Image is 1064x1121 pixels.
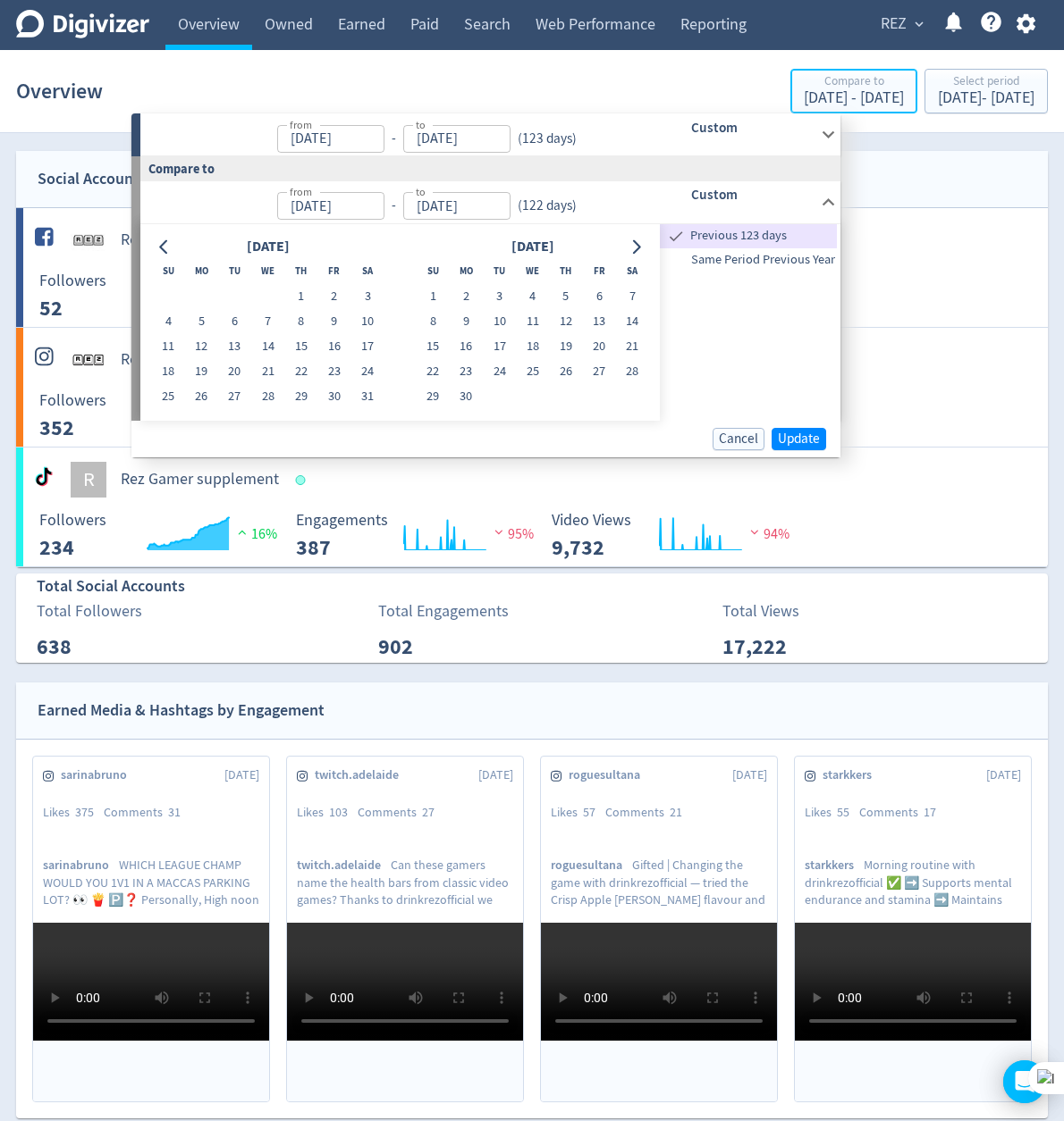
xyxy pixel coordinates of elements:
th: Thursday [549,259,582,284]
button: 29 [284,384,317,409]
button: 21 [251,359,284,384]
button: 17 [483,334,516,359]
button: 29 [417,384,450,409]
div: Compare to [804,75,904,90]
div: from-to(123 days)Custom [140,113,840,156]
th: Saturday [616,259,649,284]
th: Tuesday [218,259,251,284]
label: to [416,117,426,132]
button: Update [772,428,826,450]
button: Go to next month [623,234,649,259]
th: Sunday [152,259,185,284]
button: 13 [218,334,251,359]
div: ( 122 days ) [511,196,577,216]
div: [DATE] [506,235,560,259]
div: Previous 123 days [660,224,837,248]
th: Friday [582,259,615,284]
button: 5 [549,284,582,309]
button: 23 [317,359,350,384]
th: Monday [185,259,218,284]
label: from [290,117,312,132]
button: 3 [351,284,384,309]
label: from [290,184,312,199]
div: from-to(122 days)Custom [140,224,840,421]
button: 15 [284,334,317,359]
button: 28 [251,384,284,409]
div: from-to(122 days)Custom [140,181,840,224]
span: Same Period Previous Year [660,250,837,270]
h6: Custom [691,184,814,205]
button: 1 [417,284,450,309]
th: Monday [450,259,483,284]
button: Compare to[DATE] - [DATE] [790,69,917,113]
button: Select period[DATE]- [DATE] [925,69,1048,113]
th: Saturday [351,259,384,284]
button: 13 [582,309,615,334]
button: 6 [582,284,615,309]
div: [DATE] [241,235,295,259]
button: 26 [549,359,582,384]
button: 14 [251,334,284,359]
button: 25 [152,384,185,409]
button: 10 [351,309,384,334]
button: 16 [317,334,350,359]
span: Data last synced: 31 Aug 2025, 9:02pm (AEST) [296,475,311,485]
button: 4 [516,284,549,309]
button: 26 [185,384,218,409]
button: 9 [450,309,483,334]
button: 19 [185,359,218,384]
button: 22 [284,359,317,384]
button: 10 [483,309,516,334]
div: - [384,196,403,216]
button: 9 [317,309,350,334]
button: 20 [218,359,251,384]
span: Cancel [719,432,758,446]
button: 16 [450,334,483,359]
button: 11 [152,334,185,359]
div: [DATE] - [DATE] [938,90,1034,106]
span: expand_more [911,16,927,32]
div: ( 123 days ) [511,129,584,149]
div: Compare to [131,156,840,180]
th: Wednesday [251,259,284,284]
button: 19 [549,334,582,359]
div: [DATE] - [DATE] [804,90,904,106]
button: 11 [516,309,549,334]
button: 12 [185,334,218,359]
button: 28 [616,359,649,384]
button: 4 [152,309,185,334]
button: 12 [549,309,582,334]
button: 3 [483,284,516,309]
span: Update [778,432,820,446]
button: 15 [417,334,450,359]
button: 5 [185,309,218,334]
button: 20 [582,334,615,359]
button: 18 [516,334,549,359]
button: 14 [616,309,649,334]
button: 24 [351,359,384,384]
button: 17 [351,334,384,359]
button: 30 [450,384,483,409]
div: - [384,129,403,149]
button: 1 [284,284,317,309]
button: 7 [616,284,649,309]
button: 21 [616,334,649,359]
div: Select period [938,75,1034,90]
button: 18 [152,359,185,384]
button: 23 [450,359,483,384]
button: 2 [450,284,483,309]
button: 27 [582,359,615,384]
span: Previous 123 days [687,226,837,246]
div: Open Intercom Messenger [1003,1060,1046,1103]
th: Wednesday [516,259,549,284]
button: 7 [251,309,284,334]
th: Thursday [284,259,317,284]
h1: Overview [16,63,103,120]
button: 22 [417,359,450,384]
button: 2 [317,284,350,309]
th: Friday [317,259,350,284]
th: Tuesday [483,259,516,284]
button: 31 [351,384,384,409]
h6: Custom [691,117,814,138]
button: 27 [218,384,251,409]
